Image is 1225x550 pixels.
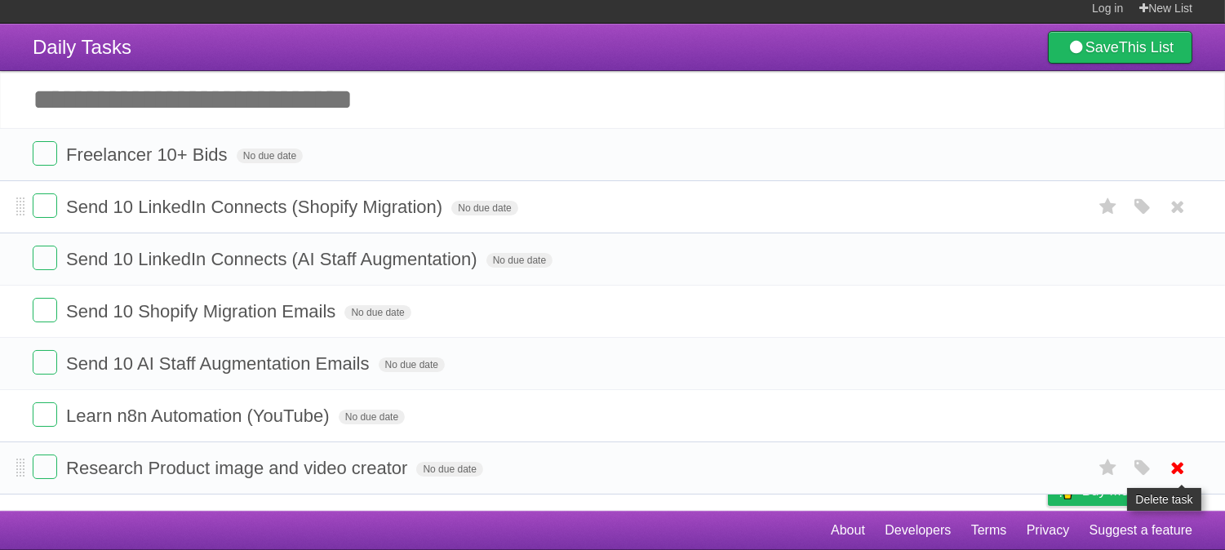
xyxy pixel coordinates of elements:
[416,462,482,477] span: No due date
[33,350,57,375] label: Done
[379,357,445,372] span: No due date
[33,246,57,270] label: Done
[33,193,57,218] label: Done
[1093,455,1124,481] label: Star task
[971,515,1007,546] a: Terms
[33,298,57,322] label: Done
[451,201,517,215] span: No due date
[344,305,411,320] span: No due date
[66,301,340,322] span: Send 10 Shopify Migration Emails
[1119,39,1174,55] b: This List
[486,253,553,268] span: No due date
[339,410,405,424] span: No due date
[33,141,57,166] label: Done
[1048,31,1192,64] a: SaveThis List
[885,515,951,546] a: Developers
[66,144,232,165] span: Freelancer 10+ Bids
[237,149,303,163] span: No due date
[66,458,411,478] span: Research Product image and video creator
[33,36,131,58] span: Daily Tasks
[831,515,865,546] a: About
[1090,515,1192,546] a: Suggest a feature
[1082,477,1184,505] span: Buy me a coffee
[66,406,334,426] span: Learn n8n Automation (YouTube)
[33,455,57,479] label: Done
[66,353,373,374] span: Send 10 AI Staff Augmentation Emails
[1027,515,1069,546] a: Privacy
[66,197,446,217] span: Send 10 LinkedIn Connects (Shopify Migration)
[66,249,481,269] span: Send 10 LinkedIn Connects (AI Staff Augmentation)
[1093,193,1124,220] label: Star task
[33,402,57,427] label: Done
